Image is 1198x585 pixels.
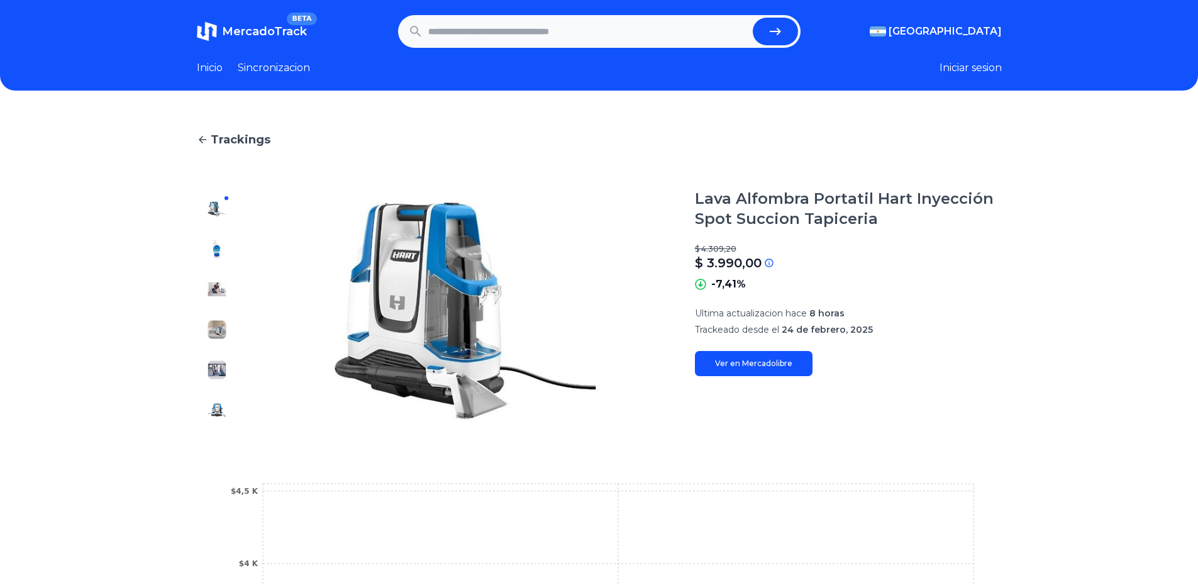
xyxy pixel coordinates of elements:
[230,487,258,496] tspan: $4,5 K
[809,308,845,319] span: 8 horas
[695,189,1002,229] h1: Lava Alfombra Portatil Hart Inyección Spot Succion Tapiceria
[870,26,886,36] img: Argentina
[287,13,316,25] span: BETA
[782,324,873,335] span: 24 de febrero, 2025
[207,400,227,420] img: Lava Alfombra Portatil Hart Inyección Spot Succion Tapiceria
[207,360,227,380] img: Lava Alfombra Portatil Hart Inyección Spot Succion Tapiceria
[222,25,307,38] span: MercadoTrack
[238,559,258,568] tspan: $4 K
[695,254,762,272] p: $ 3.990,00
[207,279,227,299] img: Lava Alfombra Portatil Hart Inyección Spot Succion Tapiceria
[711,277,746,292] p: -7,41%
[207,239,227,259] img: Lava Alfombra Portatil Hart Inyección Spot Succion Tapiceria
[197,60,223,75] a: Inicio
[197,131,1002,148] a: Trackings
[870,24,1002,39] button: [GEOGRAPHIC_DATA]
[207,199,227,219] img: Lava Alfombra Portatil Hart Inyección Spot Succion Tapiceria
[262,189,670,430] img: Lava Alfombra Portatil Hart Inyección Spot Succion Tapiceria
[197,21,217,42] img: MercadoTrack
[940,60,1002,75] button: Iniciar sesion
[695,351,813,376] a: Ver en Mercadolibre
[197,21,307,42] a: MercadoTrackBETA
[695,244,1002,254] p: $ 4.309,20
[207,320,227,340] img: Lava Alfombra Portatil Hart Inyección Spot Succion Tapiceria
[695,308,807,319] span: Ultima actualizacion hace
[238,60,310,75] a: Sincronizacion
[211,131,270,148] span: Trackings
[889,24,1002,39] span: [GEOGRAPHIC_DATA]
[695,324,779,335] span: Trackeado desde el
